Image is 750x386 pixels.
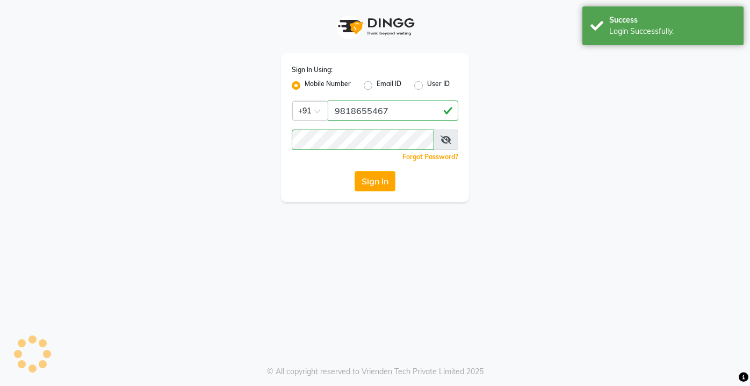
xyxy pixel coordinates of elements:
input: Username [292,130,434,150]
label: User ID [427,79,450,92]
button: Sign In [355,171,395,191]
div: Success [609,15,735,26]
label: Mobile Number [305,79,351,92]
input: Username [328,101,458,121]
img: logo1.svg [332,11,418,42]
div: Login Successfully. [609,26,735,37]
label: Email ID [377,79,401,92]
label: Sign In Using: [292,65,333,75]
a: Forgot Password? [402,153,458,161]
